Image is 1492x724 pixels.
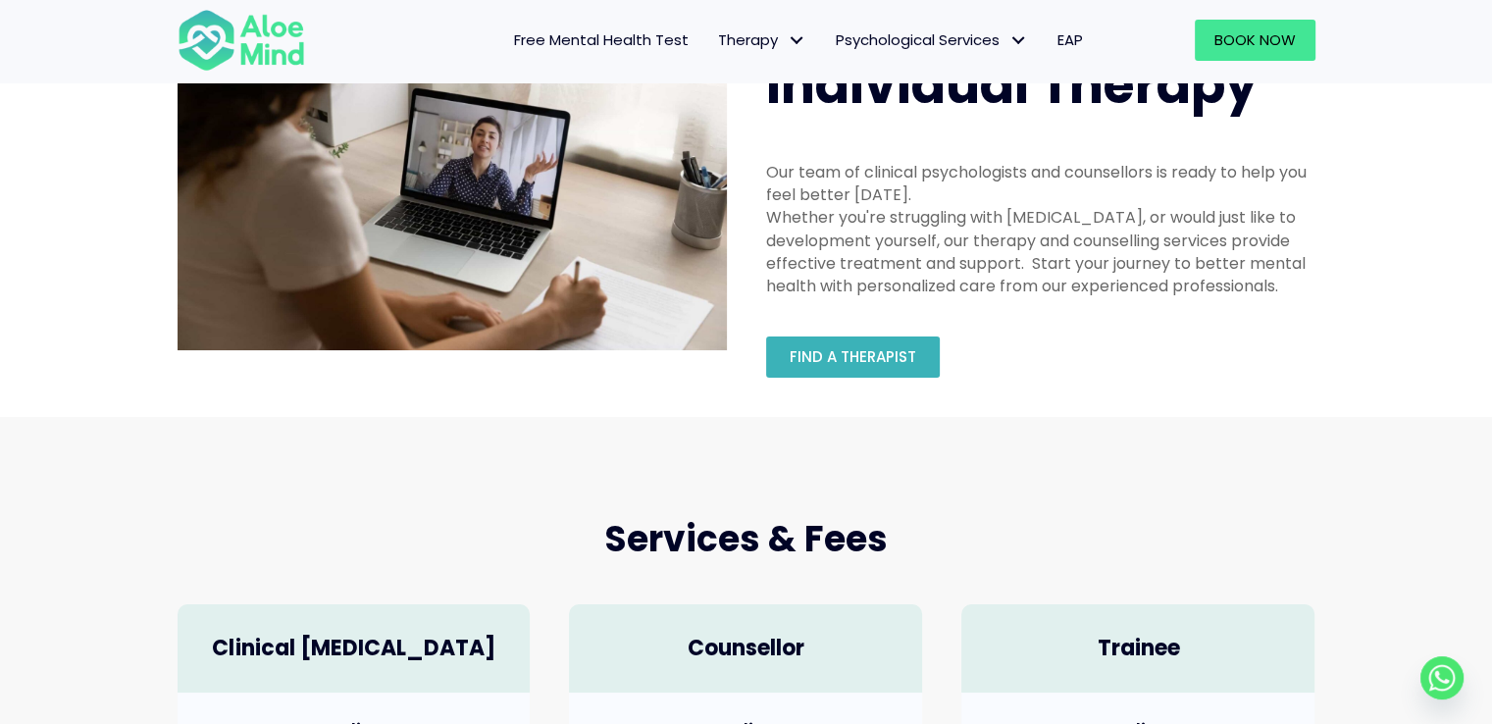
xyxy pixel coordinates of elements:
[766,49,1258,121] span: Individual Therapy
[766,336,940,378] a: Find a therapist
[197,634,511,664] h4: Clinical [MEDICAL_DATA]
[1004,26,1033,55] span: Psychological Services: submenu
[1214,29,1296,50] span: Book Now
[499,20,703,61] a: Free Mental Health Test
[1043,20,1098,61] a: EAP
[836,29,1028,50] span: Psychological Services
[1057,29,1083,50] span: EAP
[604,514,888,564] span: Services & Fees
[766,206,1315,297] div: Whether you're struggling with [MEDICAL_DATA], or would just like to development yourself, our th...
[589,634,902,664] h4: Counsellor
[703,20,821,61] a: TherapyTherapy: submenu
[766,161,1315,206] div: Our team of clinical psychologists and counsellors is ready to help you feel better [DATE].
[514,29,689,50] span: Free Mental Health Test
[1420,656,1464,699] a: Whatsapp
[790,346,916,367] span: Find a therapist
[331,20,1098,61] nav: Menu
[981,634,1295,664] h4: Trainee
[718,29,806,50] span: Therapy
[178,50,727,350] img: Therapy online individual
[821,20,1043,61] a: Psychological ServicesPsychological Services: submenu
[178,8,305,73] img: Aloe mind Logo
[783,26,811,55] span: Therapy: submenu
[1195,20,1315,61] a: Book Now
